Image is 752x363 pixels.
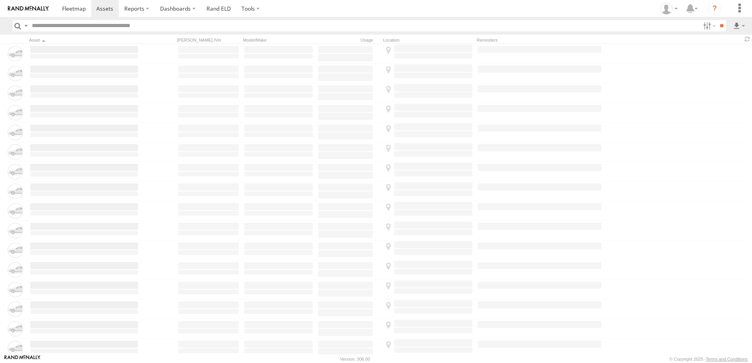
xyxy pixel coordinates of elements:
[29,37,139,43] div: Click to Sort
[669,357,748,361] div: © Copyright 2025 -
[340,357,370,361] div: Version: 306.00
[477,37,603,43] div: Reminders
[177,37,240,43] div: [PERSON_NAME]./Vin
[4,355,41,363] a: Visit our Website
[743,35,752,43] span: Refresh
[383,37,474,43] div: Location
[700,20,717,31] label: Search Filter Options
[708,2,721,15] i: ?
[658,3,680,15] div: Tim Zylstra
[706,357,748,361] a: Terms and Conditions
[732,20,746,31] label: Export results as...
[8,6,49,11] img: rand-logo.svg
[23,20,29,31] label: Search Query
[243,37,314,43] div: Model/Make
[317,37,380,43] div: Usage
